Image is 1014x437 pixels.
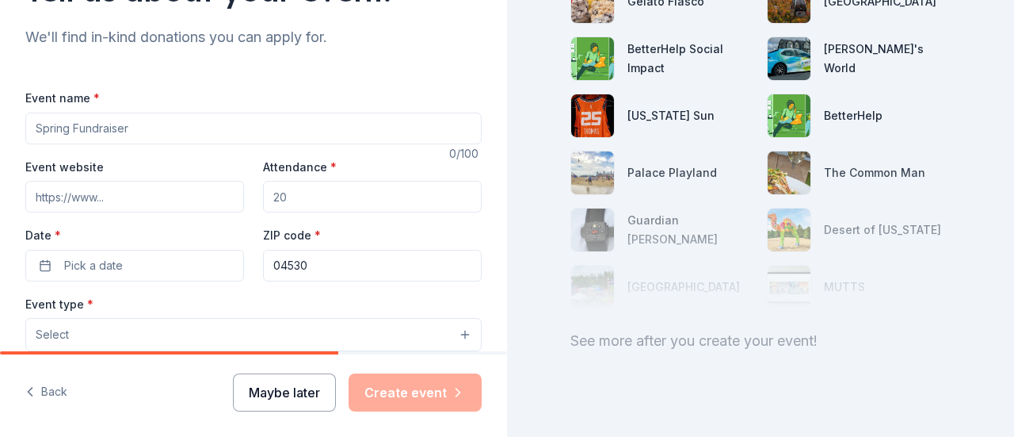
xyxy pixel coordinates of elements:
[627,40,754,78] div: BetterHelp Social Impact
[768,37,810,80] img: photo for Dave's World
[824,106,882,125] div: BetterHelp
[768,94,810,137] img: photo for BetterHelp
[824,40,951,78] div: [PERSON_NAME]'s World
[64,256,123,275] span: Pick a date
[25,318,482,351] button: Select
[263,181,482,213] input: 20
[627,106,715,125] div: [US_STATE] Sun
[25,181,244,213] input: https://www...
[263,228,321,243] label: ZIP code
[25,297,93,312] label: Event type
[25,25,482,50] div: We'll find in-kind donations you can apply for.
[25,159,104,175] label: Event website
[25,250,244,282] button: Pick a date
[449,144,482,163] div: 0 /100
[571,94,614,137] img: photo for Connecticut Sun
[36,325,69,344] span: Select
[263,159,337,175] label: Attendance
[263,250,482,282] input: 12345 (U.S. only)
[571,37,614,80] img: photo for BetterHelp Social Impact
[25,376,67,409] button: Back
[25,228,244,243] label: Date
[570,328,951,354] div: See more after you create your event!
[25,90,100,106] label: Event name
[25,113,482,144] input: Spring Fundraiser
[233,374,336,412] button: Maybe later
